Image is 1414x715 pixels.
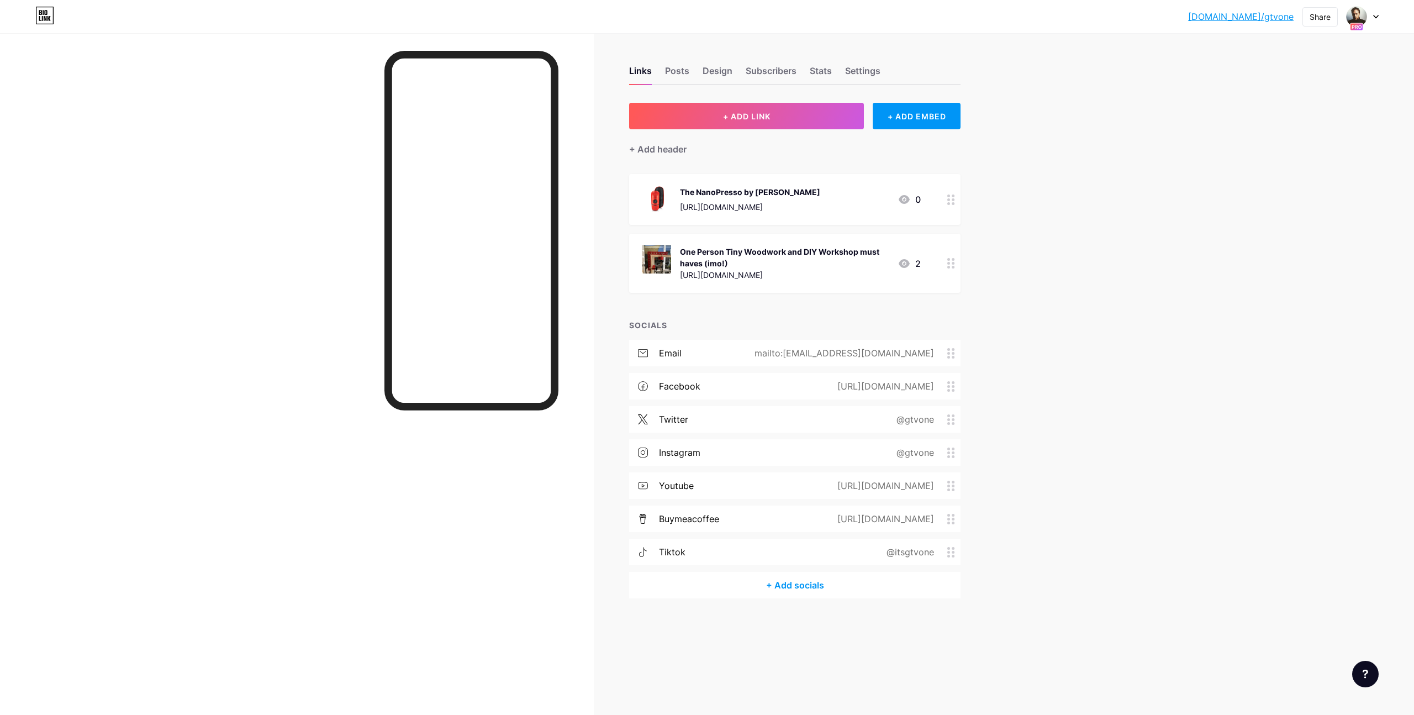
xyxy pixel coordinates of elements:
div: + Add socials [629,572,961,598]
div: [URL][DOMAIN_NAME] [820,512,947,525]
div: Subscribers [746,64,796,84]
button: + ADD LINK [629,103,864,129]
div: The NanoPresso by [PERSON_NAME] [680,186,820,198]
div: [URL][DOMAIN_NAME] [820,479,947,492]
div: Stats [810,64,832,84]
div: buymeacoffee [659,512,719,525]
span: + ADD LINK [723,112,771,121]
div: + Add header [629,143,687,156]
div: youtube [659,479,694,492]
div: email [659,346,682,360]
div: SOCIALS [629,319,961,331]
div: instagram [659,446,700,459]
div: Design [703,64,732,84]
div: tiktok [659,545,685,559]
div: [URL][DOMAIN_NAME] [680,201,820,213]
div: Settings [845,64,880,84]
div: 2 [898,257,921,270]
div: + ADD EMBED [873,103,961,129]
div: Links [629,64,652,84]
div: facebook [659,380,700,393]
img: Simon Pollock [1346,6,1367,27]
div: One Person Tiny Woodwork and DIY Workshop must haves (imo!) [680,246,889,269]
a: [DOMAIN_NAME]/gtvone [1188,10,1294,23]
div: [URL][DOMAIN_NAME] [820,380,947,393]
div: @gtvone [879,446,947,459]
div: Posts [665,64,689,84]
img: One Person Tiny Woodwork and DIY Workshop must haves (imo!) [642,245,671,274]
div: @itsgtvone [869,545,947,559]
img: The NanoPresso by Wacaco [642,185,671,214]
div: Share [1310,11,1331,23]
div: twitter [659,413,688,426]
div: @gtvone [879,413,947,426]
div: mailto:[EMAIL_ADDRESS][DOMAIN_NAME] [737,346,947,360]
div: 0 [898,193,921,206]
div: [URL][DOMAIN_NAME] [680,269,889,281]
